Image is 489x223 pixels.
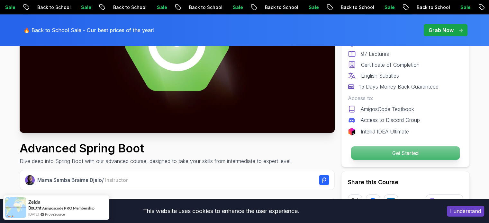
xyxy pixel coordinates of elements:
p: Back to School [412,4,455,11]
p: Sale [303,4,324,11]
p: IntelliJ IDEA Ultimate [361,128,409,135]
p: Sale [455,4,476,11]
img: jetbrains logo [348,128,356,135]
img: Nelson Djalo [25,175,35,185]
h1: Advanced Spring Boot [20,142,292,155]
span: Instructor [105,177,128,183]
p: Sale [379,4,400,11]
p: Sale [152,4,172,11]
p: Access to Discord Group [361,116,420,124]
span: [DATE] [28,211,39,217]
p: Sale [76,4,96,11]
p: or [409,198,414,205]
div: This website uses cookies to enhance the user experience. [5,204,437,218]
p: Back to School [184,4,228,11]
p: Back to School [32,4,76,11]
p: 🔥 Back to School Sale - Our best prices of the year! [23,26,154,34]
p: Mama Samba Braima Djalo / [37,176,128,184]
p: AmigosCode Textbook [361,105,414,113]
p: English Subtitles [361,72,399,80]
button: Copy link [426,194,463,209]
p: Grab Now [429,26,454,34]
span: Zelda [28,199,41,205]
p: Dive deep into Spring Boot with our advanced course, designed to take your skills from intermedia... [20,157,292,165]
p: Back to School [260,4,303,11]
p: Get Started [351,146,459,160]
p: Back to School [108,4,152,11]
p: Access to: [348,94,463,102]
p: 97 Lectures [361,50,389,58]
p: 15 Days Money Back Guaranteed [359,83,439,90]
img: provesource social proof notification image [5,197,26,218]
a: Amigoscode PRO Membership [42,206,95,210]
p: Certificate of Completion [361,61,420,69]
span: Bought [28,205,41,210]
h2: Share this Course [348,178,463,187]
button: Accept cookies [447,206,484,217]
p: Copy link [439,198,459,205]
p: Back to School [336,4,379,11]
a: ProveSource [45,211,65,217]
button: Get Started [350,146,460,160]
p: Sale [228,4,248,11]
